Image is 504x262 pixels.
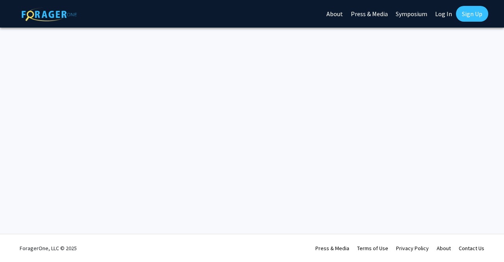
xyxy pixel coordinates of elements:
a: Sign Up [456,6,488,22]
a: Press & Media [315,245,349,252]
img: ForagerOne Logo [22,7,77,21]
a: About [437,245,451,252]
a: Contact Us [459,245,484,252]
a: Terms of Use [357,245,388,252]
div: ForagerOne, LLC © 2025 [20,234,77,262]
a: Privacy Policy [396,245,429,252]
